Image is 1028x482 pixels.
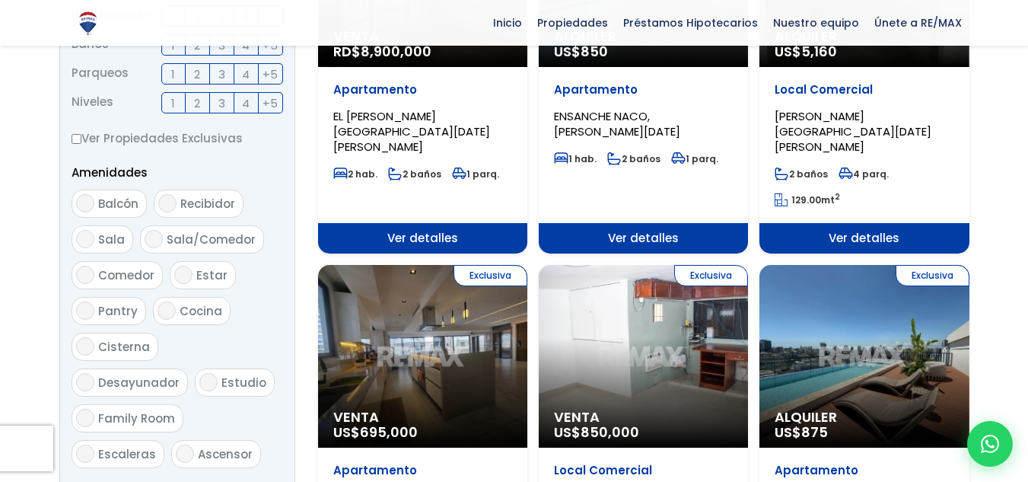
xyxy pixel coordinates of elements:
[801,42,837,61] span: 5,160
[775,168,828,180] span: 2 baños
[775,410,953,425] span: Alquiler
[775,463,953,478] p: Apartamento
[76,302,94,320] input: Pantry
[801,423,828,442] span: 875
[180,303,222,319] span: Cocina
[174,266,193,284] input: Estar
[171,65,175,84] span: 1
[76,337,94,356] input: Cisterna
[72,129,283,148] label: Ver Propiedades Exclusivas
[145,230,163,248] input: Sala/Comedor
[180,196,235,212] span: Recibidor
[581,423,639,442] span: 850,000
[607,152,660,165] span: 2 baños
[454,265,527,286] span: Exclusiva
[98,196,138,212] span: Balcón
[75,10,101,37] img: Logo de REMAX
[76,230,94,248] input: Sala
[530,11,616,34] span: Propiedades
[158,194,177,212] input: Recibidor
[176,445,194,463] input: Ascensor
[581,42,608,61] span: 850
[194,94,200,113] span: 2
[98,446,156,462] span: Escaleras
[360,423,418,442] span: 695,000
[554,108,680,139] span: ENSANCHE NACO, [PERSON_NAME][DATE]
[98,303,138,319] span: Pantry
[76,194,94,212] input: Balcón
[775,82,953,97] p: Local Comercial
[765,11,867,34] span: Nuestro equipo
[333,108,490,155] span: EL [PERSON_NAME][GEOGRAPHIC_DATA][DATE][PERSON_NAME]
[98,375,180,391] span: Desayunador
[388,168,441,180] span: 2 baños
[76,409,94,427] input: Family Room
[158,302,176,320] input: Cocina
[674,265,748,286] span: Exclusiva
[72,63,129,85] span: Parqueos
[242,94,250,113] span: 4
[485,11,530,34] span: Inicio
[333,42,431,61] span: RD$
[171,94,175,113] span: 1
[76,445,94,463] input: Escaleras
[242,65,250,84] span: 4
[98,267,154,283] span: Comedor
[554,152,597,165] span: 1 hab.
[194,65,200,84] span: 2
[98,410,175,426] span: Family Room
[333,168,377,180] span: 2 hab.
[554,410,733,425] span: Venta
[98,231,125,247] span: Sala
[221,375,266,391] span: Estudio
[452,168,499,180] span: 1 parq.
[775,193,840,206] span: mt
[72,163,283,182] p: Amenidades
[76,266,94,284] input: Comedor
[196,267,228,283] span: Estar
[218,94,225,113] span: 3
[896,265,969,286] span: Exclusiva
[554,423,639,442] span: US$
[616,11,765,34] span: Préstamos Hipotecarios
[775,423,828,442] span: US$
[72,134,81,144] input: Ver Propiedades Exclusivas
[333,423,418,442] span: US$
[218,65,225,84] span: 3
[539,223,748,254] span: Ver detalles
[775,42,837,61] span: US$
[333,410,512,425] span: Venta
[98,339,150,355] span: Cisterna
[867,11,969,34] span: Únete a RE/MAX
[199,373,218,391] input: Estudio
[835,191,840,203] sup: 2
[759,223,969,254] span: Ver detalles
[318,223,527,254] span: Ver detalles
[72,92,113,113] span: Niveles
[76,373,94,391] input: Desayunador
[263,65,278,84] span: +5
[361,42,431,61] span: 8,900,000
[333,82,512,97] p: Apartamento
[554,42,608,61] span: US$
[775,108,931,155] span: [PERSON_NAME][GEOGRAPHIC_DATA][DATE][PERSON_NAME]
[554,82,733,97] p: Apartamento
[263,94,278,113] span: +5
[198,446,253,462] span: Ascensor
[333,463,512,478] p: Apartamento
[791,193,821,206] span: 129.00
[839,168,889,180] span: 4 parq.
[167,231,256,247] span: Sala/Comedor
[554,463,733,478] p: Local Comercial
[671,152,718,165] span: 1 parq.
